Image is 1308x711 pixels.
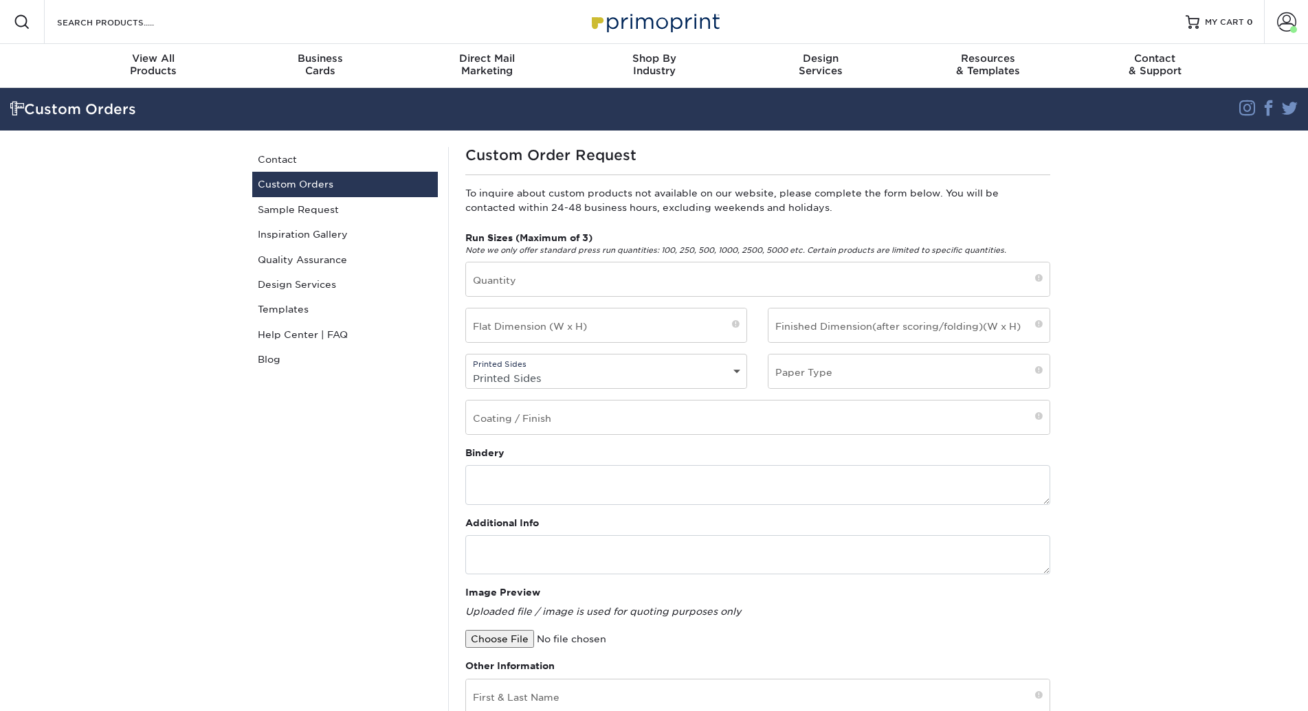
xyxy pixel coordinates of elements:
[465,447,505,458] strong: Bindery
[905,52,1072,77] div: & Templates
[465,232,592,243] strong: Run Sizes (Maximum of 3)
[570,44,738,88] a: Shop ByIndustry
[738,44,905,88] a: DesignServices
[252,172,438,196] a: Custom Orders
[570,52,738,65] span: Shop By
[465,587,540,598] strong: Image Preview
[403,44,570,88] a: Direct MailMarketing
[252,322,438,347] a: Help Center | FAQ
[1072,44,1239,88] a: Contact& Support
[905,52,1072,65] span: Resources
[905,44,1072,88] a: Resources& Templates
[252,222,438,247] a: Inspiration Gallery
[70,52,237,65] span: View All
[1072,52,1239,77] div: & Support
[236,52,403,65] span: Business
[252,297,438,321] a: Templates
[70,44,237,88] a: View AllProducts
[738,52,905,65] span: Design
[465,517,539,528] strong: Additional Info
[1072,52,1239,65] span: Contact
[252,347,438,372] a: Blog
[252,272,438,297] a: Design Services
[252,197,438,222] a: Sample Request
[465,246,1006,255] em: Note we only offer standard press run quantities: 100, 250, 500, 1000, 2500, 5000 etc. Certain pr...
[586,7,723,36] img: Primoprint
[465,186,1050,214] p: To inquire about custom products not available on our website, please complete the form below. Yo...
[1205,16,1244,28] span: MY CART
[1247,17,1253,27] span: 0
[403,52,570,65] span: Direct Mail
[252,247,438,272] a: Quality Assurance
[236,52,403,77] div: Cards
[236,44,403,88] a: BusinessCards
[738,52,905,77] div: Services
[570,52,738,77] div: Industry
[403,52,570,77] div: Marketing
[465,147,1050,163] h1: Custom Order Request
[252,147,438,172] a: Contact
[56,14,190,30] input: SEARCH PRODUCTS.....
[465,606,741,617] em: Uploaded file / image is used for quoting purposes only
[70,52,237,77] div: Products
[465,660,555,671] strong: Other Information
